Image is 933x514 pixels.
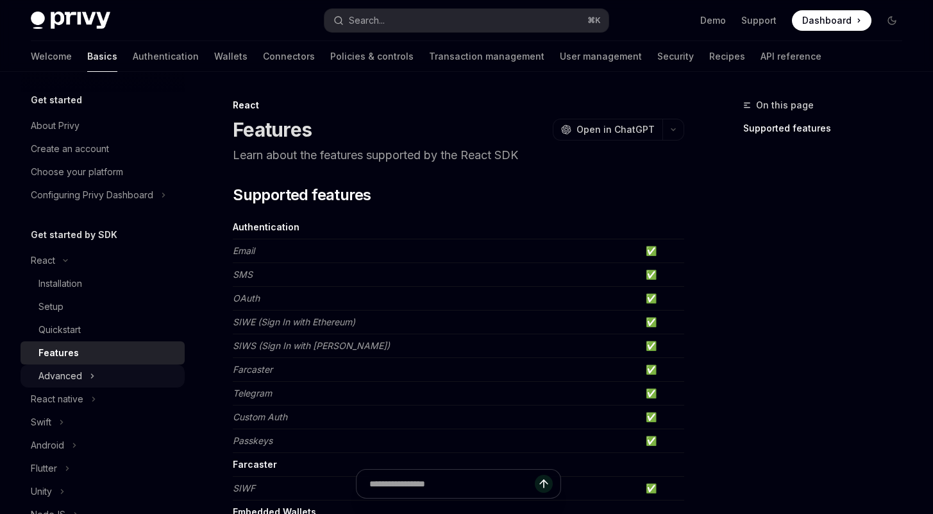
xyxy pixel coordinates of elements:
[38,368,82,384] div: Advanced
[641,311,684,334] td: ✅
[21,272,185,295] a: Installation
[709,41,745,72] a: Recipes
[21,160,185,184] a: Choose your platform
[743,118,912,139] a: Supported features
[535,475,553,493] button: Send message
[21,137,185,160] a: Create an account
[21,434,185,457] button: Toggle Android section
[21,364,185,388] button: Toggle Advanced section
[233,245,255,256] em: Email
[741,14,777,27] a: Support
[87,41,117,72] a: Basics
[756,98,814,113] span: On this page
[31,484,52,499] div: Unity
[700,14,726,27] a: Demo
[31,415,51,430] div: Swift
[792,10,871,31] a: Dashboard
[324,9,608,32] button: Open search
[233,435,273,446] em: Passkeys
[641,358,684,382] td: ✅
[31,164,123,180] div: Choose your platform
[31,187,153,203] div: Configuring Privy Dashboard
[641,429,684,453] td: ✅
[641,382,684,406] td: ✅
[21,184,185,207] button: Toggle Configuring Privy Dashboard section
[31,118,80,133] div: About Privy
[233,269,253,280] em: SMS
[587,15,601,26] span: ⌘ K
[38,276,82,291] div: Installation
[233,364,273,375] em: Farcaster
[641,334,684,358] td: ✅
[233,118,312,141] h1: Features
[233,146,684,164] p: Learn about the features supported by the React SDK
[38,299,63,314] div: Setup
[882,10,902,31] button: Toggle dark mode
[349,13,385,28] div: Search...
[233,459,277,470] strong: Farcaster
[38,322,81,338] div: Quickstart
[31,12,110,30] img: dark logo
[802,14,852,27] span: Dashboard
[31,227,117,243] h5: Get started by SDK
[641,239,684,263] td: ✅
[31,253,55,268] div: React
[214,41,248,72] a: Wallets
[233,316,355,327] em: SIWE (Sign In with Ethereum)
[31,41,72,72] a: Welcome
[31,391,83,407] div: React native
[21,480,185,503] button: Toggle Unity section
[31,92,82,108] h5: Get started
[21,341,185,364] a: Features
[553,119,662,141] button: Open in ChatGPT
[263,41,315,72] a: Connectors
[576,123,655,136] span: Open in ChatGPT
[641,406,684,429] td: ✅
[133,41,199,72] a: Authentication
[560,41,642,72] a: User management
[641,263,684,287] td: ✅
[21,249,185,272] button: Toggle React section
[330,41,414,72] a: Policies & controls
[21,388,185,411] button: Toggle React native section
[429,41,544,72] a: Transaction management
[233,293,260,304] em: OAuth
[233,340,390,351] em: SIWS (Sign In with [PERSON_NAME])
[369,470,535,498] input: Ask a question...
[31,141,109,157] div: Create an account
[233,185,371,205] span: Supported features
[21,114,185,137] a: About Privy
[233,388,272,398] em: Telegram
[38,345,79,361] div: Features
[233,99,684,112] div: React
[31,438,64,453] div: Android
[233,411,287,422] em: Custom Auth
[31,461,57,476] div: Flutter
[21,295,185,318] a: Setup
[657,41,694,72] a: Security
[21,318,185,341] a: Quickstart
[641,287,684,311] td: ✅
[761,41,821,72] a: API reference
[21,457,185,480] button: Toggle Flutter section
[21,411,185,434] button: Toggle Swift section
[233,221,299,232] strong: Authentication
